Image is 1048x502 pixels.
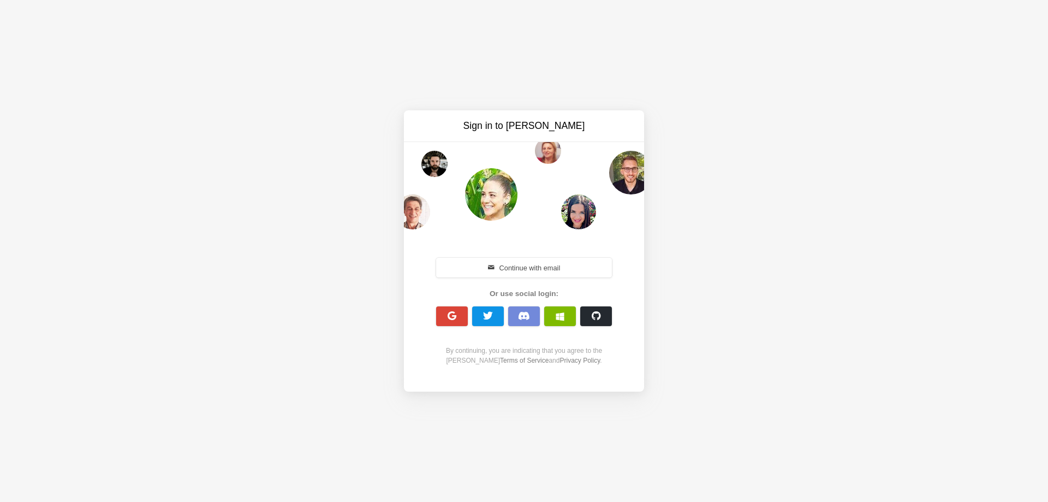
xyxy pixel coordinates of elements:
[430,288,618,299] div: Or use social login:
[559,357,600,364] a: Privacy Policy
[500,357,549,364] a: Terms of Service
[432,119,616,133] h3: Sign in to [PERSON_NAME]
[430,346,618,365] div: By continuing, you are indicating that you agree to the [PERSON_NAME] and .
[436,258,612,277] button: Continue with email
